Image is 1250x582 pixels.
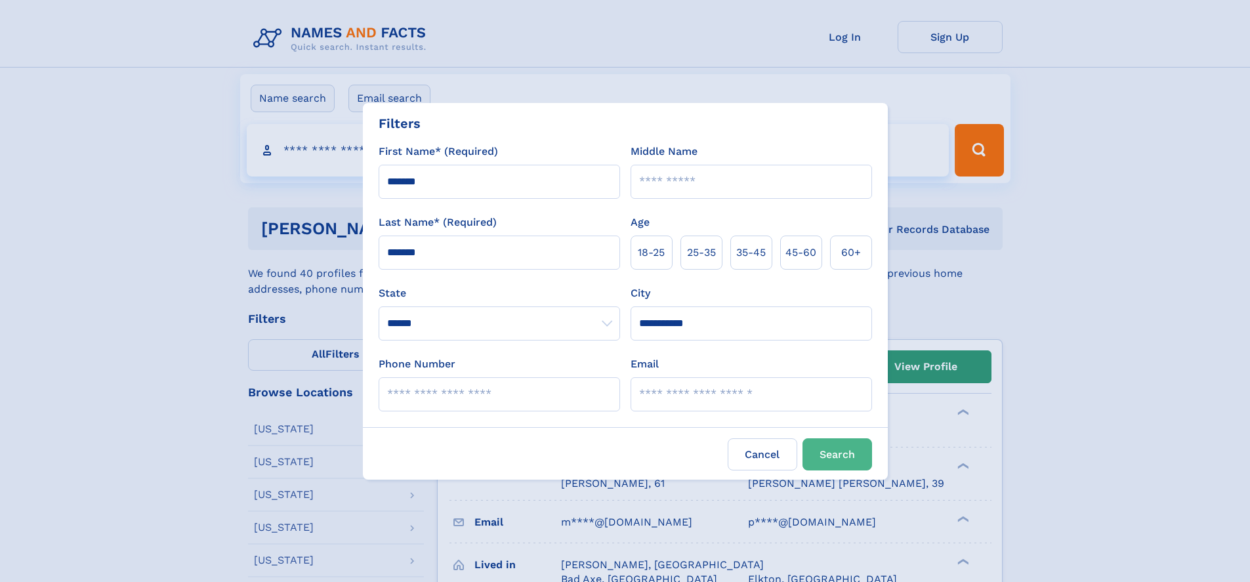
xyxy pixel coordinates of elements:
[631,356,659,372] label: Email
[379,356,455,372] label: Phone Number
[631,285,650,301] label: City
[379,114,421,133] div: Filters
[631,215,650,230] label: Age
[841,245,861,260] span: 60+
[379,144,498,159] label: First Name* (Required)
[631,144,698,159] label: Middle Name
[687,245,716,260] span: 25‑35
[379,285,620,301] label: State
[379,215,497,230] label: Last Name* (Required)
[728,438,797,470] label: Cancel
[638,245,665,260] span: 18‑25
[736,245,766,260] span: 35‑45
[802,438,872,470] button: Search
[785,245,816,260] span: 45‑60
